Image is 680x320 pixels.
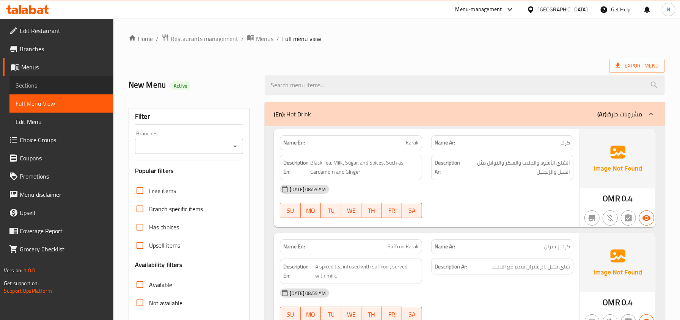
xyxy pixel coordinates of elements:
strong: Name Ar: [435,139,455,147]
span: كرك زعفران [544,243,570,251]
span: SA [405,205,419,216]
span: شاي متبل بالزعفران يقدم مع الحليب. [490,262,570,271]
span: FR [385,205,399,216]
span: Branches [20,44,107,53]
button: MO [301,203,321,218]
span: كرك [561,139,570,147]
span: Coupons [20,154,107,163]
span: Sections [16,81,107,90]
span: 0.4 [622,191,633,206]
span: TH [364,309,378,320]
a: Edit Restaurant [3,22,113,40]
span: Not available [149,298,182,307]
button: Purchased item [603,210,618,226]
span: N [667,5,670,14]
strong: Description Ar: [435,262,467,271]
span: WE [344,205,358,216]
span: Edit Menu [16,117,107,126]
div: [GEOGRAPHIC_DATA] [538,5,588,14]
span: TH [364,205,378,216]
button: SA [402,203,422,218]
span: Edit Restaurant [20,26,107,35]
span: Export Menu [616,61,659,71]
span: [DATE] 08:59 AM [287,186,329,193]
span: Full Menu View [16,99,107,108]
span: Get support on: [4,278,39,288]
b: (Ar): [597,108,608,120]
li: / [241,34,244,43]
span: Restaurants management [171,34,238,43]
img: Ae5nvW7+0k+MAAAAAElFTkSuQmCC [580,233,656,292]
h3: Availability filters [135,260,182,269]
b: (En): [274,108,285,120]
button: WE [341,203,361,218]
strong: Description En: [283,262,314,281]
span: Available [149,280,172,289]
li: / [156,34,159,43]
strong: Description Ar: [435,158,462,177]
div: Menu-management [455,5,502,14]
span: [DATE] 08:59 AM [287,290,329,297]
span: FR [385,309,399,320]
strong: Name Ar: [435,243,455,251]
div: Active [171,81,190,90]
a: Edit Menu [9,113,113,131]
span: Black Tea, Milk, Sugar, and Spices, Such as Cardamom and Ginger [310,158,419,177]
h3: Popular filters [135,166,243,175]
span: Has choices [149,223,179,232]
button: Open [230,141,240,152]
a: Restaurants management [162,34,238,44]
button: TH [361,203,382,218]
span: OMR [603,191,620,206]
a: Menus [3,58,113,76]
button: FR [382,203,402,218]
span: OMR [603,295,620,310]
span: Full menu view [282,34,321,43]
img: Ae5nvW7+0k+MAAAAAElFTkSuQmCC [580,129,656,188]
h2: New Menu [129,79,256,91]
button: SU [280,203,300,218]
div: (En): Hot Drink(Ar):مشروبات حارة [265,102,665,126]
span: Menus [21,63,107,72]
p: Hot Drink [274,110,311,119]
span: Saffron Karak [388,243,419,251]
strong: Name En: [283,243,305,251]
a: Coupons [3,149,113,167]
span: Grocery Checklist [20,245,107,254]
span: 0.4 [622,295,633,310]
span: SA [405,309,419,320]
span: A spiced tea infused with saffron , served with milk. [315,262,419,281]
a: Support.OpsPlatform [4,286,52,296]
span: Coverage Report [20,226,107,235]
span: SU [283,309,297,320]
span: TU [324,309,338,320]
span: Karak [406,139,419,147]
span: Version: [4,265,22,275]
a: Sections [9,76,113,94]
span: MO [304,309,318,320]
a: Menus [247,34,273,44]
span: Upsell items [149,241,180,250]
strong: Description En: [283,158,309,177]
a: Promotions [3,167,113,185]
button: Available [639,210,654,226]
a: Full Menu View [9,94,113,113]
a: Coverage Report [3,222,113,240]
span: MO [304,205,318,216]
span: Branch specific items [149,204,203,213]
span: Upsell [20,208,107,217]
button: TU [321,203,341,218]
button: Not branch specific item [584,210,600,226]
a: Home [129,34,153,43]
button: Not has choices [621,210,636,226]
strong: Name En: [283,139,305,147]
p: مشروبات حارة [597,110,642,119]
span: الشاي الأسود والحليب والسكر والتوابل مثل الهيل والزنجبيل [463,158,570,177]
span: 1.0.0 [24,265,35,275]
a: Choice Groups [3,131,113,149]
a: Branches [3,40,113,58]
span: Choice Groups [20,135,107,144]
span: Promotions [20,172,107,181]
a: Menu disclaimer [3,185,113,204]
span: Export Menu [609,59,665,73]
